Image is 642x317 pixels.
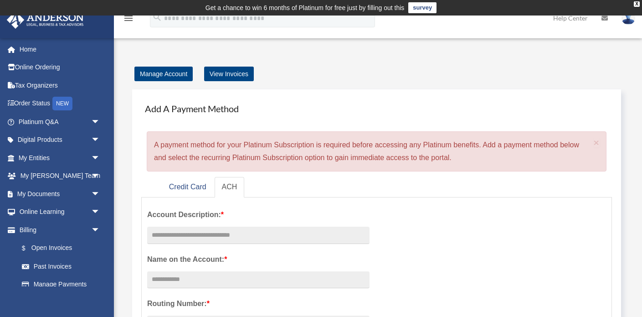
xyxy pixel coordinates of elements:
a: Past Invoices [13,257,114,275]
a: Online Learningarrow_drop_down [6,203,114,221]
span: × [594,137,600,148]
a: $Open Invoices [13,239,114,258]
label: Account Description: [147,208,370,221]
a: My [PERSON_NAME] Teamarrow_drop_down [6,167,114,185]
a: Manage Account [134,67,193,81]
button: Close [594,138,600,147]
a: menu [123,16,134,24]
span: arrow_drop_down [91,113,109,131]
div: NEW [52,97,72,110]
a: My Documentsarrow_drop_down [6,185,114,203]
div: close [634,1,640,7]
span: $ [27,243,31,254]
a: Online Ordering [6,58,114,77]
a: ACH [215,177,245,197]
a: Digital Productsarrow_drop_down [6,131,114,149]
a: Home [6,40,114,58]
span: arrow_drop_down [91,221,109,239]
span: arrow_drop_down [91,203,109,222]
h4: Add A Payment Method [141,99,612,119]
label: Routing Number: [147,297,370,310]
label: Name on the Account: [147,253,370,266]
a: Tax Organizers [6,76,114,94]
a: Credit Card [162,177,214,197]
i: menu [123,13,134,24]
span: arrow_drop_down [91,167,109,186]
div: A payment method for your Platinum Subscription is required before accessing any Platinum benefit... [147,131,606,171]
span: arrow_drop_down [91,185,109,203]
span: arrow_drop_down [91,149,109,167]
a: My Entitiesarrow_drop_down [6,149,114,167]
a: Billingarrow_drop_down [6,221,114,239]
a: Order StatusNEW [6,94,114,113]
a: survey [408,2,437,13]
a: Platinum Q&Aarrow_drop_down [6,113,114,131]
a: View Invoices [204,67,254,81]
img: User Pic [621,11,635,25]
span: arrow_drop_down [91,131,109,150]
img: Anderson Advisors Platinum Portal [4,11,87,29]
div: Get a chance to win 6 months of Platinum for free just by filling out this [205,2,405,13]
a: Manage Payments [13,275,109,294]
i: search [152,12,162,22]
